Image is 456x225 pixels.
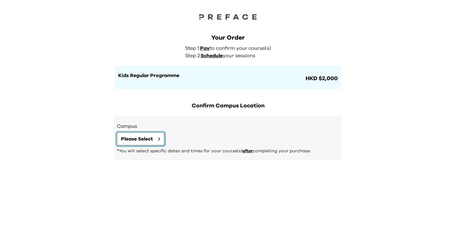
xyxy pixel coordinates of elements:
[185,52,275,59] p: Step 2: your sessions
[197,12,259,21] img: Preface Logo
[185,45,275,52] p: Step 1: to confirm your course(s)
[118,72,304,79] h1: Kids Regular Programme
[201,53,223,58] span: Schedule
[117,132,164,145] button: Please Select
[115,33,341,42] div: Your Order
[117,148,339,154] p: *You will select specific dates and times for your course(s) completing your purchase.
[200,46,210,51] span: Pay
[121,135,153,143] span: Please Select
[117,123,339,130] h3: Campus
[242,149,253,153] span: after
[114,102,342,110] h2: Confirm Campus Location
[304,74,338,83] span: HKD $2,000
